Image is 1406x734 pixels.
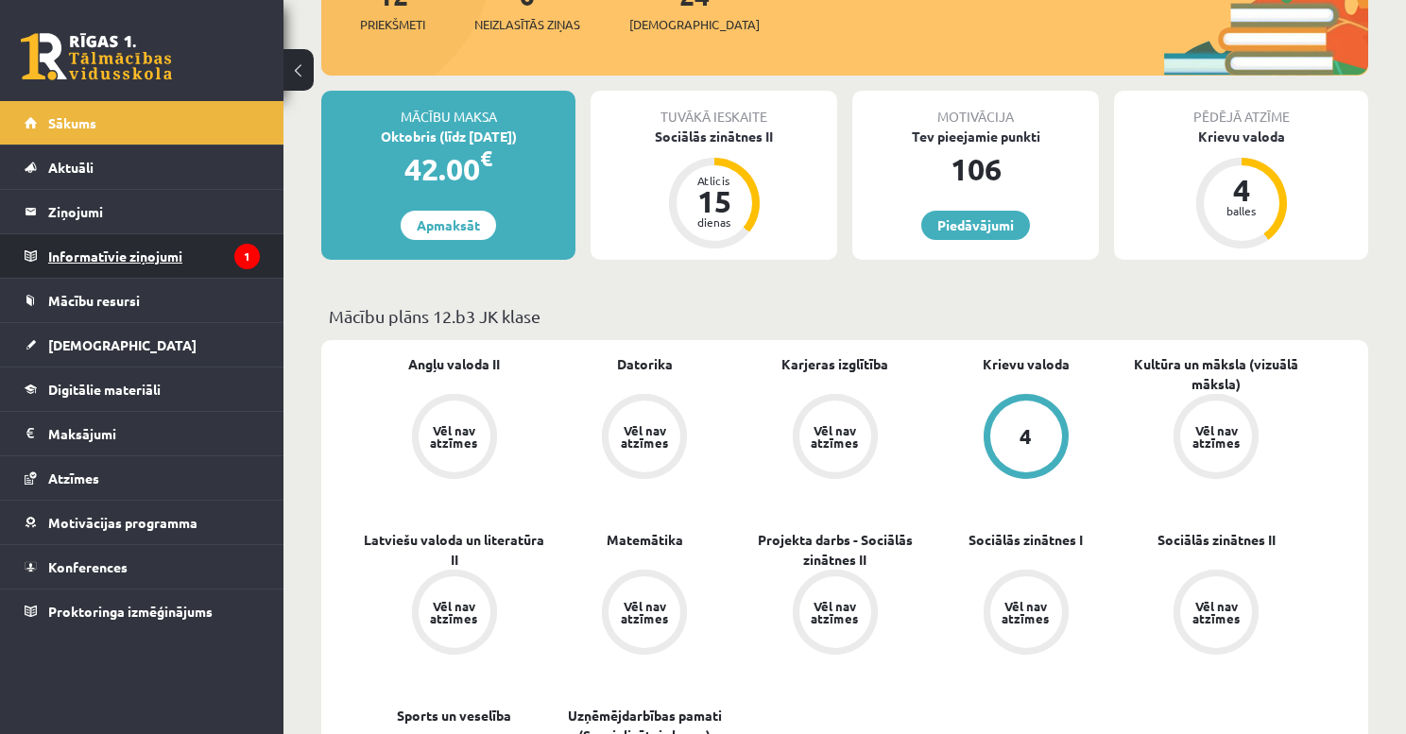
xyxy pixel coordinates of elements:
[591,127,837,251] a: Sociālās zinātnes II Atlicis 15 dienas
[1000,600,1053,624] div: Vēl nav atzīmes
[629,15,760,34] span: [DEMOGRAPHIC_DATA]
[474,15,580,34] span: Neizlasītās ziņas
[931,570,1122,658] a: Vēl nav atzīmes
[48,159,94,176] span: Aktuāli
[852,91,1099,127] div: Motivācija
[550,570,741,658] a: Vēl nav atzīmes
[740,530,931,570] a: Projekta darbs - Sociālās zinātnes II
[931,394,1122,483] a: 4
[321,127,575,146] div: Oktobris (līdz [DATE])
[921,211,1030,240] a: Piedāvājumi
[480,145,492,172] span: €
[1114,127,1368,146] div: Krievu valoda
[48,292,140,309] span: Mācību resursi
[1020,426,1032,447] div: 4
[428,424,481,449] div: Vēl nav atzīmes
[48,603,213,620] span: Proktoringa izmēģinājums
[1114,127,1368,251] a: Krievu valoda 4 balles
[359,530,550,570] a: Latviešu valoda un literatūra II
[25,145,260,189] a: Aktuāli
[1190,600,1243,624] div: Vēl nav atzīmes
[25,412,260,455] a: Maksājumi
[852,127,1099,146] div: Tev pieejamie punkti
[25,190,260,233] a: Ziņojumi
[25,589,260,633] a: Proktoringa izmēģinājums
[25,323,260,367] a: [DEMOGRAPHIC_DATA]
[1121,394,1312,483] a: Vēl nav atzīmes
[1190,424,1243,449] div: Vēl nav atzīmes
[1157,530,1276,550] a: Sociālās zinātnes II
[234,244,260,269] i: 1
[360,15,425,34] span: Priekšmeti
[618,424,671,449] div: Vēl nav atzīmes
[25,234,260,278] a: Informatīvie ziņojumi1
[740,570,931,658] a: Vēl nav atzīmes
[359,394,550,483] a: Vēl nav atzīmes
[686,175,743,186] div: Atlicis
[25,545,260,589] a: Konferences
[329,303,1361,329] p: Mācību plāns 12.b3 JK klase
[809,424,862,449] div: Vēl nav atzīmes
[48,381,161,398] span: Digitālie materiāli
[48,514,197,531] span: Motivācijas programma
[1213,175,1270,205] div: 4
[1114,91,1368,127] div: Pēdējā atzīme
[25,501,260,544] a: Motivācijas programma
[48,336,197,353] span: [DEMOGRAPHIC_DATA]
[25,101,260,145] a: Sākums
[591,127,837,146] div: Sociālās zinātnes II
[25,367,260,411] a: Digitālie materiāli
[686,216,743,228] div: dienas
[809,600,862,624] div: Vēl nav atzīmes
[25,456,260,500] a: Atzīmes
[1213,205,1270,216] div: balles
[983,354,1070,374] a: Krievu valoda
[408,354,500,374] a: Angļu valoda II
[48,190,260,233] legend: Ziņojumi
[428,600,481,624] div: Vēl nav atzīmes
[550,394,741,483] a: Vēl nav atzīmes
[618,600,671,624] div: Vēl nav atzīmes
[401,211,496,240] a: Apmaksāt
[740,394,931,483] a: Vēl nav atzīmes
[48,469,99,486] span: Atzīmes
[781,354,888,374] a: Karjeras izglītība
[48,234,260,278] legend: Informatīvie ziņojumi
[359,570,550,658] a: Vēl nav atzīmes
[607,530,683,550] a: Matemātika
[48,114,96,131] span: Sākums
[852,146,1099,192] div: 106
[686,186,743,216] div: 15
[1121,354,1312,394] a: Kultūra un māksla (vizuālā māksla)
[48,558,128,575] span: Konferences
[591,91,837,127] div: Tuvākā ieskaite
[969,530,1083,550] a: Sociālās zinātnes I
[21,33,172,80] a: Rīgas 1. Tālmācības vidusskola
[1121,570,1312,658] a: Vēl nav atzīmes
[397,706,511,725] a: Sports un veselība
[617,354,673,374] a: Datorika
[321,146,575,192] div: 42.00
[321,91,575,127] div: Mācību maksa
[48,412,260,455] legend: Maksājumi
[25,279,260,322] a: Mācību resursi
